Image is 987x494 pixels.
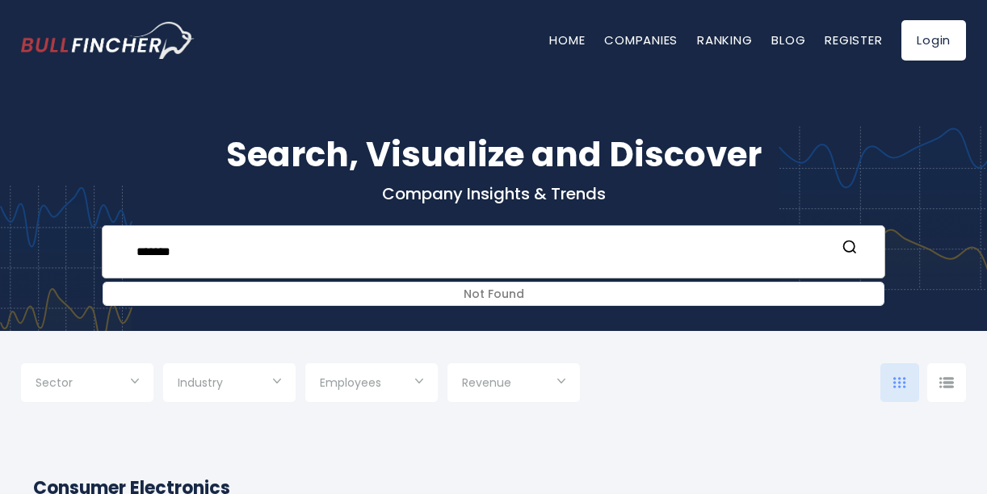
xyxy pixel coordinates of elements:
a: Blog [771,31,805,48]
a: Companies [604,31,678,48]
input: Selection [36,370,139,399]
div: Not Found [103,283,884,305]
input: Selection [462,370,565,399]
img: icon-comp-grid.svg [893,377,906,388]
h1: Search, Visualize and Discover [21,129,966,180]
img: bullfincher logo [21,22,195,59]
input: Selection [178,370,281,399]
span: Revenue [462,375,511,390]
a: Login [901,20,966,61]
a: Ranking [697,31,752,48]
img: icon-comp-list-view.svg [939,377,954,388]
input: Selection [320,370,423,399]
span: Sector [36,375,73,390]
a: Home [549,31,585,48]
a: Go to homepage [21,22,195,59]
span: Industry [178,375,223,390]
p: Company Insights & Trends [21,183,966,204]
button: Search [839,238,860,259]
span: Employees [320,375,381,390]
a: Register [825,31,882,48]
